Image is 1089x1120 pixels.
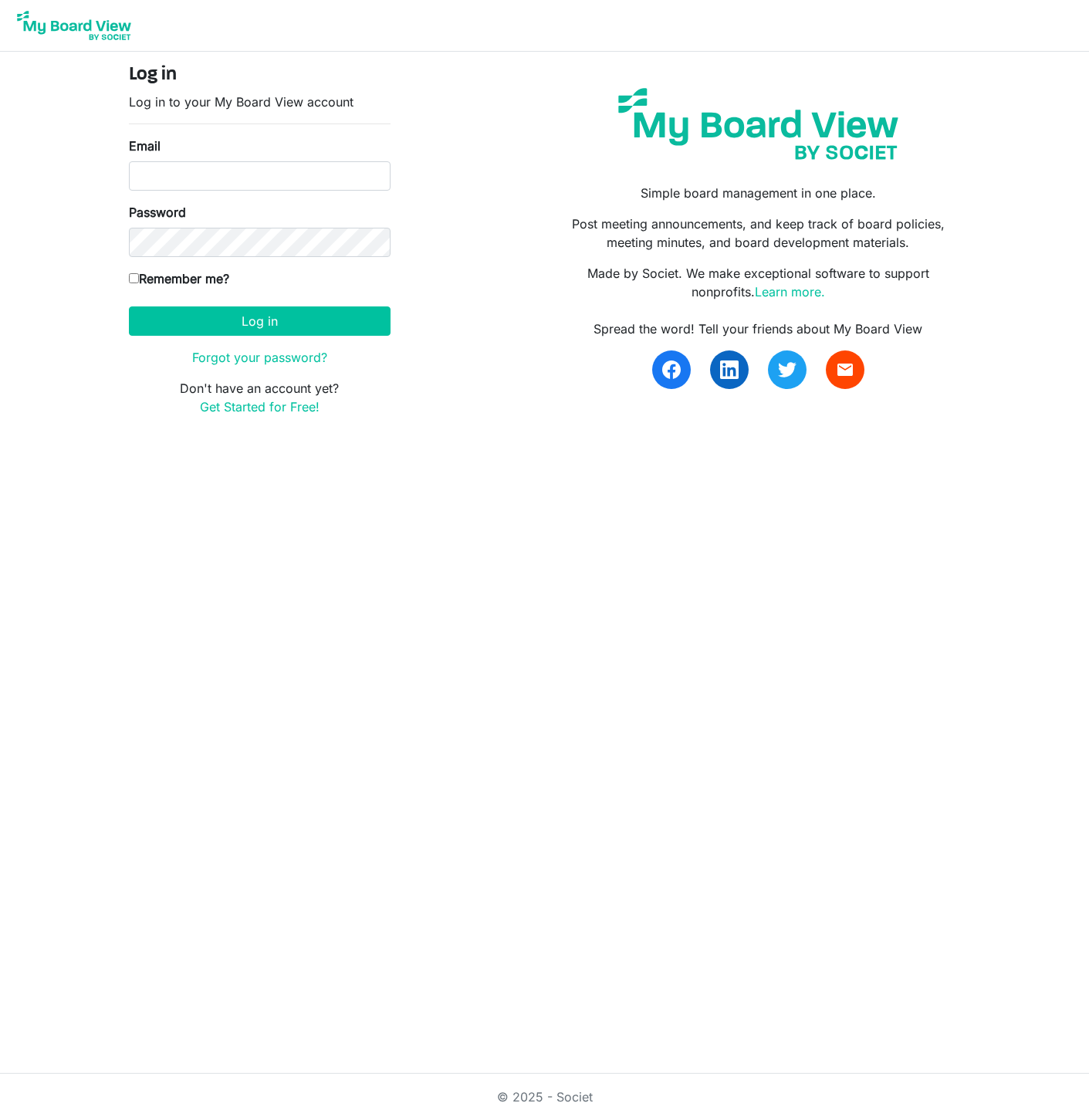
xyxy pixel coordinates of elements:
p: Log in to your My Board View account [129,93,391,111]
a: Learn more. [755,284,825,299]
p: Post meeting announcements, and keep track of board policies, meeting minutes, and board developm... [556,215,960,252]
button: Log in [129,306,391,336]
label: Remember me? [129,269,229,288]
img: My Board View Logo [12,6,136,45]
p: Don't have an account yet? [129,379,391,416]
a: Forgot your password? [192,350,327,365]
h4: Log in [129,64,391,86]
p: Simple board management in one place. [556,184,960,202]
input: Remember me? [129,273,139,283]
img: my-board-view-societ.svg [607,76,910,171]
img: linkedin.svg [720,360,739,379]
a: email [826,350,864,389]
span: email [836,360,854,379]
img: facebook.svg [662,360,681,379]
label: Email [129,137,161,155]
div: Spread the word! Tell your friends about My Board View [556,320,960,338]
p: Made by Societ. We make exceptional software to support nonprofits. [556,264,960,301]
a: Get Started for Free! [200,399,320,415]
img: twitter.svg [778,360,796,379]
a: © 2025 - Societ [497,1089,593,1105]
label: Password [129,203,186,222]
